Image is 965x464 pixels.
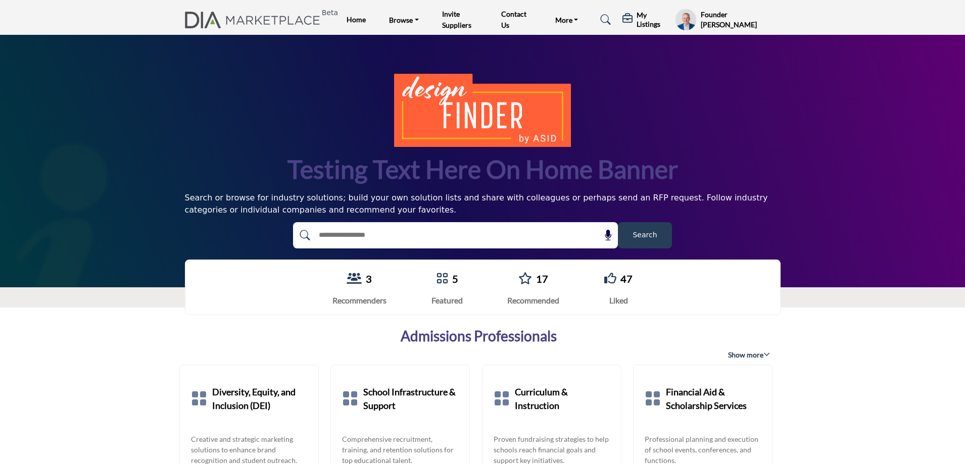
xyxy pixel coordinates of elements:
div: Liked [604,294,633,306]
a: Contact Us [501,10,526,29]
a: 5 [452,273,458,285]
a: Search [591,12,617,28]
a: School Infrastructure & Support [363,376,458,422]
button: Show hide supplier dropdown [675,9,696,31]
span: Show more [728,350,770,360]
i: Go to Liked [604,272,616,284]
a: Beta [185,12,326,28]
div: Search or browse for industry solutions; build your own solution lists and share with colleagues ... [185,192,781,216]
button: Search [618,222,672,248]
h6: Beta [322,9,338,17]
img: Site Logo [185,12,326,28]
h5: Founder [PERSON_NAME] [701,10,781,29]
a: View Recommenders [347,272,362,286]
a: Browse [382,13,426,27]
div: Recommenders [332,294,387,306]
div: My Listings [622,11,670,29]
a: Invite Suppliers [442,10,471,29]
a: Diversity, Equity, and Inclusion (DEI) [212,376,307,422]
div: Featured [431,294,463,306]
a: Financial Aid & Scholarship Services [666,376,761,422]
a: Go to Featured [436,272,448,286]
div: Recommended [507,294,559,306]
a: Go to Recommended [518,272,532,286]
h1: Testing text here on home banner [287,153,678,186]
a: Home [347,15,366,24]
a: More [548,13,586,27]
a: 3 [366,273,372,285]
a: 47 [620,273,633,285]
a: Curriculum & Instruction [515,376,610,422]
img: image [394,74,571,146]
h5: My Listings [637,11,670,29]
a: Admissions Professionals [401,328,557,345]
span: Search [633,230,657,240]
a: 17 [536,273,548,285]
